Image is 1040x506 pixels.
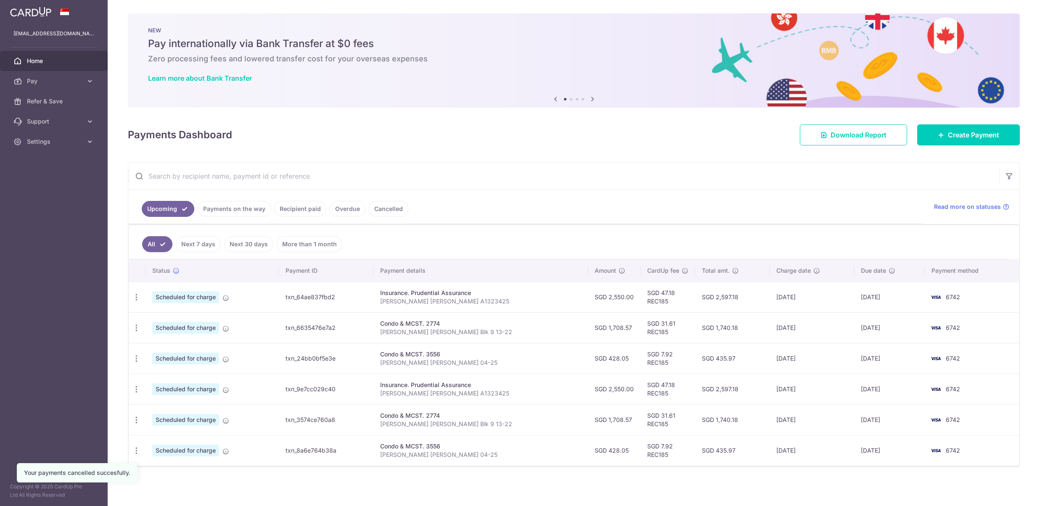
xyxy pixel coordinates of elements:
p: [PERSON_NAME] [PERSON_NAME] A1323425 [380,297,581,306]
a: More than 1 month [277,236,342,252]
div: Insurance. Prudential Assurance [380,289,581,297]
a: Learn more about Bank Transfer [148,74,252,82]
span: Create Payment [948,130,999,140]
td: [DATE] [854,282,925,312]
span: 6742 [946,293,960,300]
td: txn_64ae837fbd2 [279,282,374,312]
td: SGD 47.18 REC185 [640,282,695,312]
span: Charge date [776,266,811,275]
td: SGD 31.61 REC185 [640,312,695,343]
span: Due date [861,266,886,275]
div: Condo & MCST. 3556 [380,442,581,451]
h6: Zero processing fees and lowered transfer cost for your overseas expenses [148,54,1000,64]
td: [DATE] [854,435,925,466]
td: [DATE] [854,343,925,374]
td: SGD 428.05 [588,343,640,374]
h5: Pay internationally via Bank Transfer at $0 fees [148,37,1000,50]
td: txn_24bb0bf5e3e [279,343,374,374]
a: Download Report [800,124,907,145]
a: Next 7 days [176,236,221,252]
p: [PERSON_NAME] [PERSON_NAME] Blk 9 13-22 [380,328,581,336]
p: [PERSON_NAME] [PERSON_NAME] A1323425 [380,389,581,398]
span: Refer & Save [27,97,82,105]
th: Payment ID [279,260,374,282]
a: All [142,236,172,252]
span: 6742 [946,385,960,393]
th: Payment details [373,260,588,282]
span: Status [152,266,170,275]
td: SGD 1,708.57 [588,404,640,435]
td: txn_6635476e7a2 [279,312,374,343]
a: Payments on the way [198,201,271,217]
p: [EMAIL_ADDRESS][DOMAIN_NAME] [13,29,94,38]
td: SGD 7.92 REC185 [640,343,695,374]
img: Bank Card [927,353,944,364]
span: CardUp fee [647,266,679,275]
span: Scheduled for charge [152,445,219,456]
td: SGD 2,597.18 [695,374,770,404]
td: [DATE] [770,374,854,404]
img: Bank transfer banner [128,13,1020,108]
span: Settings [27,137,82,146]
img: CardUp [10,7,51,17]
iframe: Opens a widget where you can find more information [987,481,1032,502]
img: Bank Card [927,384,944,394]
span: Support [27,117,82,126]
th: Payment method [925,260,1019,282]
span: Download Report [831,130,887,140]
h4: Payments Dashboard [128,127,232,142]
span: 6742 [946,324,960,331]
div: Condo & MCST. 3556 [380,350,581,358]
td: SGD 2,550.00 [588,374,640,404]
td: SGD 7.92 REC185 [640,435,695,466]
a: Create Payment [917,124,1020,145]
span: Scheduled for charge [152,322,219,334]
td: [DATE] [854,374,925,404]
td: [DATE] [770,435,854,466]
td: SGD 47.18 REC185 [640,374,695,404]
a: Read more on statuses [934,203,1009,211]
span: Amount [595,266,616,275]
td: SGD 1,708.57 [588,312,640,343]
td: [DATE] [770,343,854,374]
span: Scheduled for charge [152,291,219,303]
span: Home [27,57,82,65]
img: Bank Card [927,415,944,425]
td: SGD 428.05 [588,435,640,466]
div: Condo & MCST. 2774 [380,411,581,420]
td: txn_3574ce760a8 [279,404,374,435]
a: Next 30 days [224,236,273,252]
span: Pay [27,77,82,85]
span: Scheduled for charge [152,383,219,395]
td: [DATE] [854,312,925,343]
span: Total amt. [702,266,730,275]
span: 6742 [946,447,960,454]
div: Your payments cancelled succesfully. [24,469,130,477]
img: Bank Card [927,323,944,333]
a: Recipient paid [274,201,326,217]
td: [DATE] [770,282,854,312]
td: [DATE] [770,404,854,435]
p: NEW [148,27,1000,34]
input: Search by recipient name, payment id or reference [128,163,999,190]
a: Cancelled [369,201,408,217]
span: 6742 [946,355,960,362]
td: [DATE] [854,404,925,435]
td: SGD 435.97 [695,435,770,466]
a: Overdue [330,201,365,217]
span: 6742 [946,416,960,423]
td: SGD 1,740.18 [695,404,770,435]
td: txn_8a6e764b38a [279,435,374,466]
p: [PERSON_NAME] [PERSON_NAME] Blk 9 13-22 [380,420,581,428]
img: Bank Card [927,445,944,456]
td: [DATE] [770,312,854,343]
img: Bank Card [927,292,944,302]
p: [PERSON_NAME] [PERSON_NAME] 04-25 [380,451,581,459]
a: Upcoming [142,201,194,217]
span: Read more on statuses [934,203,1001,211]
span: Scheduled for charge [152,414,219,426]
span: Scheduled for charge [152,353,219,364]
td: SGD 2,550.00 [588,282,640,312]
td: SGD 435.97 [695,343,770,374]
div: Insurance. Prudential Assurance [380,381,581,389]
